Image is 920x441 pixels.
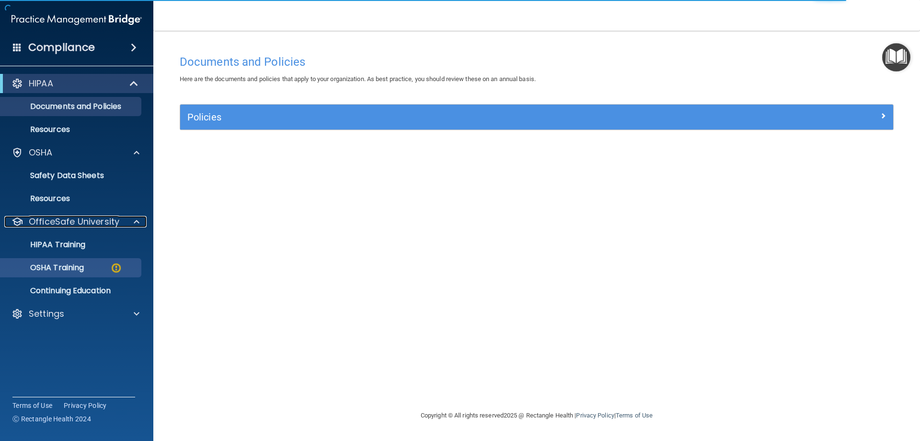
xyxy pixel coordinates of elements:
[576,412,614,419] a: Privacy Policy
[11,308,139,320] a: Settings
[6,102,137,111] p: Documents and Policies
[180,56,894,68] h4: Documents and Policies
[180,75,536,83] span: Here are the documents and policies that apply to your organization. As best practice, you should...
[6,263,84,273] p: OSHA Training
[6,194,137,203] p: Resources
[12,401,52,410] a: Terms of Use
[6,125,137,134] p: Resources
[29,216,119,227] p: OfficeSafe University
[29,147,53,158] p: OSHA
[64,401,107,410] a: Privacy Policy
[12,414,91,424] span: Ⓒ Rectangle Health 2024
[6,240,85,250] p: HIPAA Training
[362,400,712,431] div: Copyright © All rights reserved 2025 @ Rectangle Health | |
[11,147,139,158] a: OSHA
[11,216,139,227] a: OfficeSafe University
[11,78,139,89] a: HIPAA
[187,112,708,122] h5: Policies
[29,78,53,89] p: HIPAA
[6,286,137,296] p: Continuing Education
[6,171,137,180] p: Safety Data Sheets
[110,262,122,274] img: warning-circle.0cc9ac19.png
[187,109,886,125] a: Policies
[882,43,910,72] button: Open Resource Center
[11,10,142,29] img: PMB logo
[616,412,653,419] a: Terms of Use
[28,41,95,54] h4: Compliance
[29,308,64,320] p: Settings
